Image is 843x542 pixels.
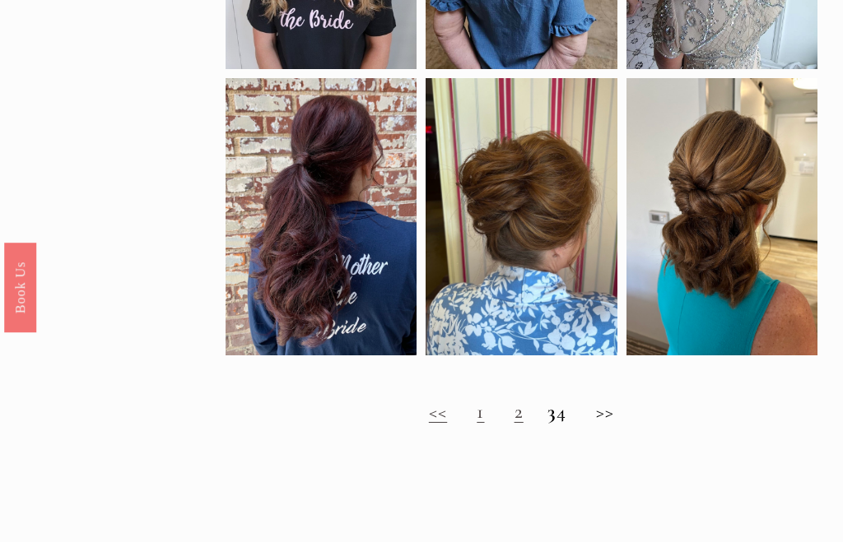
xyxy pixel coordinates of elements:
a: 1 [477,400,484,424]
a: 2 [515,400,524,424]
a: << [429,400,447,424]
h2: 4 >> [226,401,817,424]
strong: 3 [547,400,557,424]
a: Book Us [4,242,36,331]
